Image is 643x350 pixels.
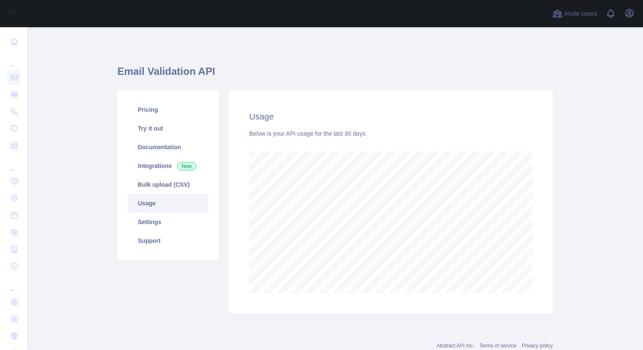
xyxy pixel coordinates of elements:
[128,194,208,213] a: Usage
[564,9,597,19] span: Invite users
[7,51,20,68] div: ...
[128,231,208,250] a: Support
[128,100,208,119] a: Pricing
[128,119,208,138] a: Try it out
[551,7,599,20] button: Invite users
[177,162,196,171] span: New
[437,343,475,349] a: Abstract API Inc.
[522,343,553,349] a: Privacy policy
[128,213,208,231] a: Settings
[128,157,208,175] a: Integrations New
[117,65,553,85] h1: Email Validation API
[249,129,532,138] div: Below is your API usage for the last 30 days
[479,343,516,349] a: Terms of service
[128,138,208,157] a: Documentation
[7,155,20,172] div: ...
[128,175,208,194] a: Bulk upload (CSV)
[249,111,532,122] h2: Usage
[7,276,20,293] div: ...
